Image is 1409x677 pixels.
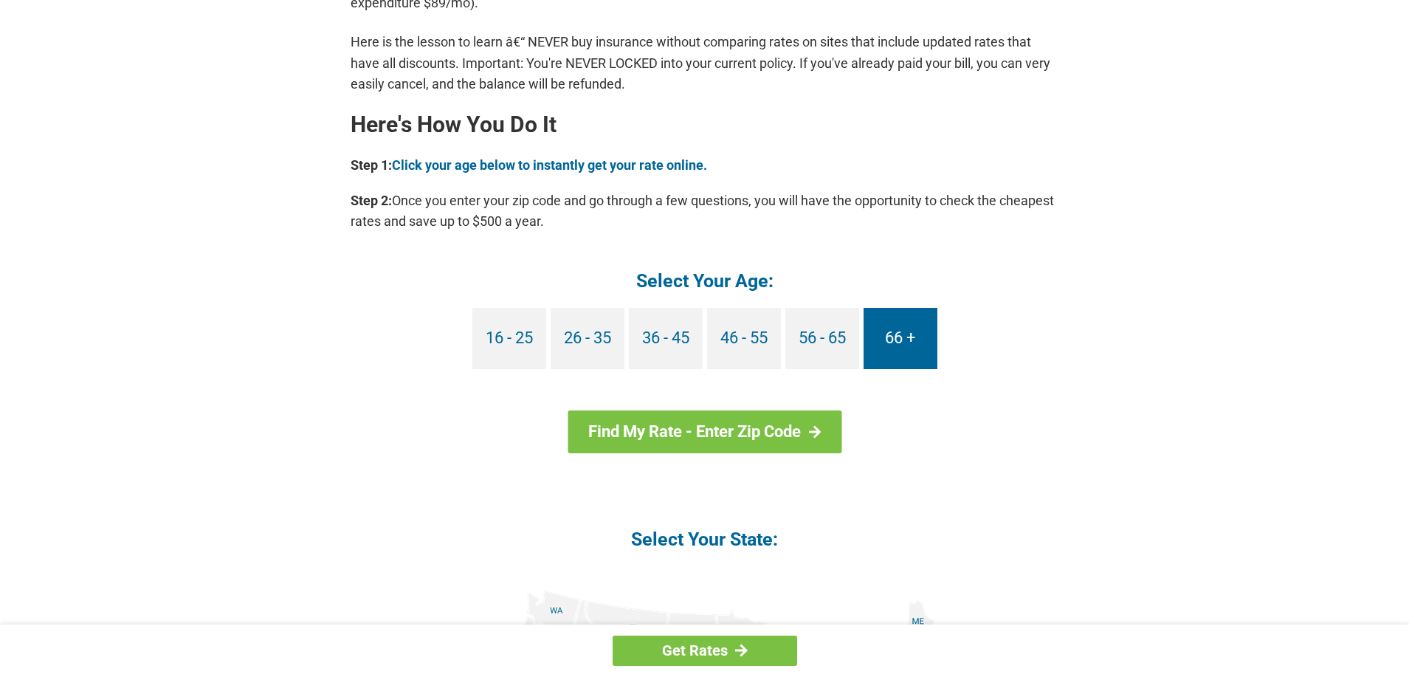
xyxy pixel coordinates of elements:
[707,308,781,369] a: 46 - 55
[864,308,937,369] a: 66 +
[351,157,392,173] b: Step 1:
[568,410,841,453] a: Find My Rate - Enter Zip Code
[551,308,624,369] a: 26 - 35
[351,527,1059,551] h4: Select Your State:
[351,190,1059,232] p: Once you enter your zip code and go through a few questions, you will have the opportunity to che...
[351,193,392,208] b: Step 2:
[472,308,546,369] a: 16 - 25
[392,157,707,173] a: Click your age below to instantly get your rate online.
[613,636,797,666] a: Get Rates
[351,32,1059,94] p: Here is the lesson to learn â€“ NEVER buy insurance without comparing rates on sites that include...
[351,269,1059,293] h4: Select Your Age:
[629,308,703,369] a: 36 - 45
[785,308,859,369] a: 56 - 65
[351,113,1059,137] h2: Here's How You Do It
